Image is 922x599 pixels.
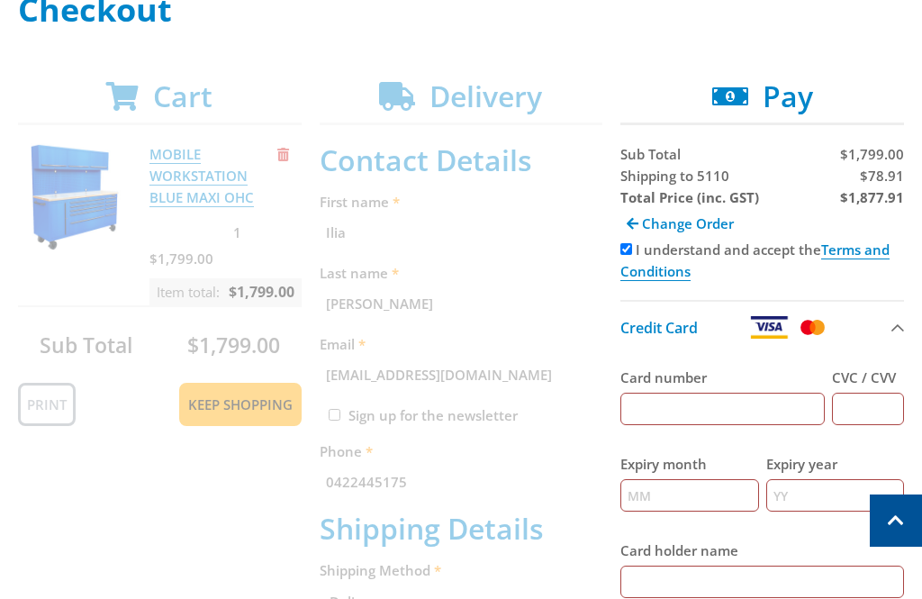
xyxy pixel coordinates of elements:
label: I understand and accept the [620,241,890,281]
img: Mastercard [797,316,828,339]
span: $78.91 [860,167,904,185]
label: Expiry year [766,453,904,475]
span: Sub Total [620,145,681,163]
img: Visa [749,316,789,339]
span: Credit Card [620,318,698,338]
a: Change Order [620,208,740,239]
span: Shipping to 5110 [620,167,729,185]
span: $1,799.00 [840,145,904,163]
label: Card holder name [620,540,904,561]
label: Card number [620,367,825,388]
label: CVC / CVV [832,367,904,388]
input: Please accept the terms and conditions. [620,243,632,255]
span: Pay [763,77,813,115]
span: Change Order [642,214,734,232]
strong: Total Price (inc. GST) [620,188,759,206]
label: Expiry month [620,453,758,475]
button: Credit Card [620,300,904,353]
strong: $1,877.91 [840,188,904,206]
input: YY [766,479,904,512]
input: MM [620,479,758,512]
